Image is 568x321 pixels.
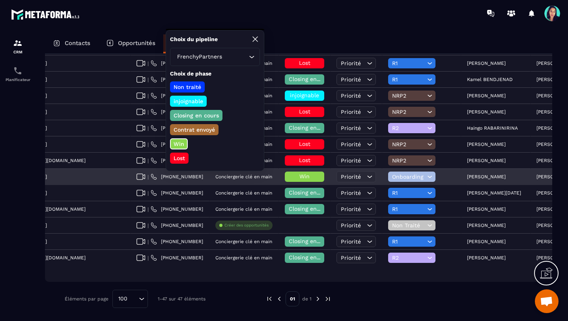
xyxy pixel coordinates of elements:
[467,174,506,179] p: [PERSON_NAME]
[215,255,272,261] p: Conciergerie clé en main
[392,255,425,261] span: R2
[341,190,361,196] span: Priorité
[11,7,82,22] img: logo
[98,34,163,53] a: Opportunités
[148,60,149,66] span: |
[341,222,361,228] span: Priorité
[299,108,310,115] span: Lost
[467,93,506,98] p: [PERSON_NAME]
[148,77,149,83] span: |
[158,296,206,302] p: 1-47 sur 47 éléments
[289,238,334,244] span: Closing en cours
[392,141,425,147] span: NRP2
[341,60,361,66] span: Priorité
[148,109,149,115] span: |
[151,174,203,180] a: [PHONE_NUMBER]
[215,239,272,244] p: Conciergerie clé en main
[148,142,149,147] span: |
[116,295,130,303] span: 100
[151,109,203,115] a: [PHONE_NUMBER]
[286,291,299,306] p: 01
[170,36,218,43] p: Choix du pipeline
[45,34,98,53] a: Contacts
[392,190,425,196] span: R1
[276,295,283,302] img: prev
[148,190,149,196] span: |
[392,93,425,99] span: NRP2
[148,174,149,180] span: |
[170,48,260,66] div: Search for option
[65,296,108,302] p: Éléments par page
[392,206,425,212] span: R1
[215,206,272,212] p: Conciergerie clé en main
[172,111,220,119] p: Closing en cours
[392,157,425,164] span: NRP2
[175,53,224,61] span: FrenchyPartners
[392,125,425,131] span: R2
[65,40,90,47] p: Contacts
[151,76,203,83] a: [PHONE_NUMBER]
[535,289,559,313] div: Ouvrir le chat
[2,77,34,82] p: Planificateur
[341,174,361,180] span: Priorité
[151,190,203,196] a: [PHONE_NUMBER]
[392,238,425,245] span: R1
[172,154,186,162] p: Lost
[215,174,272,179] p: Conciergerie clé en main
[299,157,310,163] span: Lost
[148,125,149,131] span: |
[151,222,203,228] a: [PHONE_NUMBER]
[392,60,425,66] span: R1
[392,76,425,83] span: R1
[392,222,425,228] span: Non Traité
[289,76,334,82] span: Closing en cours
[151,238,203,245] a: [PHONE_NUMBER]
[324,295,331,302] img: next
[148,223,149,228] span: |
[172,97,204,105] p: injoignable
[290,92,319,98] span: injoignable
[289,254,334,261] span: Closing en cours
[148,93,149,99] span: |
[341,238,361,245] span: Priorité
[467,223,506,228] p: [PERSON_NAME]
[224,223,269,228] p: Créer des opportunités
[289,189,334,196] span: Closing en cours
[467,142,506,147] p: [PERSON_NAME]
[2,60,34,88] a: schedulerschedulerPlanificateur
[2,50,34,54] p: CRM
[172,140,185,148] p: Win
[341,141,361,147] span: Priorité
[341,206,361,212] span: Priorité
[2,32,34,60] a: formationformationCRM
[467,239,506,244] p: [PERSON_NAME]
[341,93,361,99] span: Priorité
[151,157,203,164] a: [PHONE_NUMBER]
[170,70,260,77] p: Choix de phase
[289,206,334,212] span: Closing en cours
[151,125,203,131] a: [PHONE_NUMBER]
[467,255,506,261] p: [PERSON_NAME]
[467,125,518,131] p: Haingo RABARINIRINA
[13,38,22,48] img: formation
[151,255,203,261] a: [PHONE_NUMBER]
[341,125,361,131] span: Priorité
[392,174,425,180] span: Onboarding
[314,295,321,302] img: next
[266,295,273,302] img: prev
[341,157,361,164] span: Priorité
[467,109,506,115] p: [PERSON_NAME]
[172,126,216,134] p: Contrat envoyé
[467,206,506,212] p: [PERSON_NAME]
[151,206,203,212] a: [PHONE_NUMBER]
[112,290,148,308] div: Search for option
[151,141,203,147] a: [PHONE_NUMBER]
[467,60,506,66] p: [PERSON_NAME]
[289,125,334,131] span: Closing en cours
[148,206,149,212] span: |
[13,66,22,76] img: scheduler
[467,158,506,163] p: [PERSON_NAME]
[148,158,149,164] span: |
[151,60,203,66] a: [PHONE_NUMBER]
[341,255,361,261] span: Priorité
